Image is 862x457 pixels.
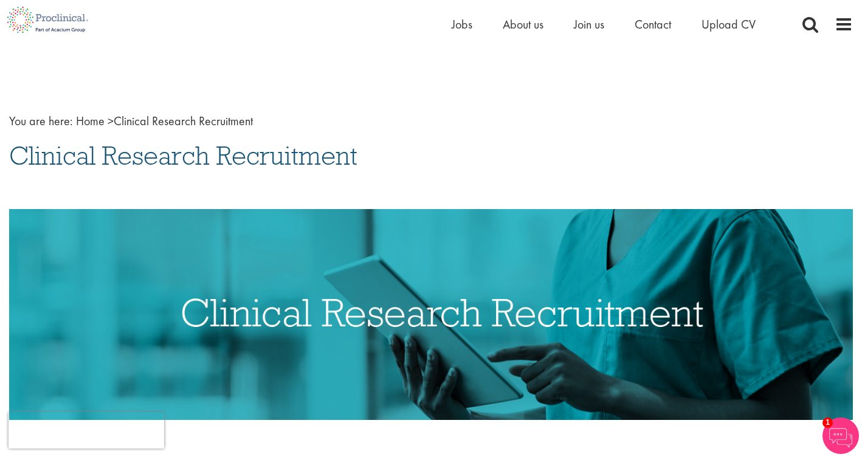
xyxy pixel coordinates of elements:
[108,113,114,129] span: >
[503,16,543,32] a: About us
[822,417,833,428] span: 1
[635,16,671,32] a: Contact
[9,209,853,420] img: Clinical Research Recruitment
[574,16,604,32] a: Join us
[702,16,756,32] a: Upload CV
[76,113,253,129] span: Clinical Research Recruitment
[9,113,73,129] span: You are here:
[9,139,357,172] span: Clinical Research Recruitment
[822,417,859,454] img: Chatbot
[76,113,105,129] a: breadcrumb link to Home
[9,412,164,448] iframe: reCAPTCHA
[452,16,472,32] a: Jobs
